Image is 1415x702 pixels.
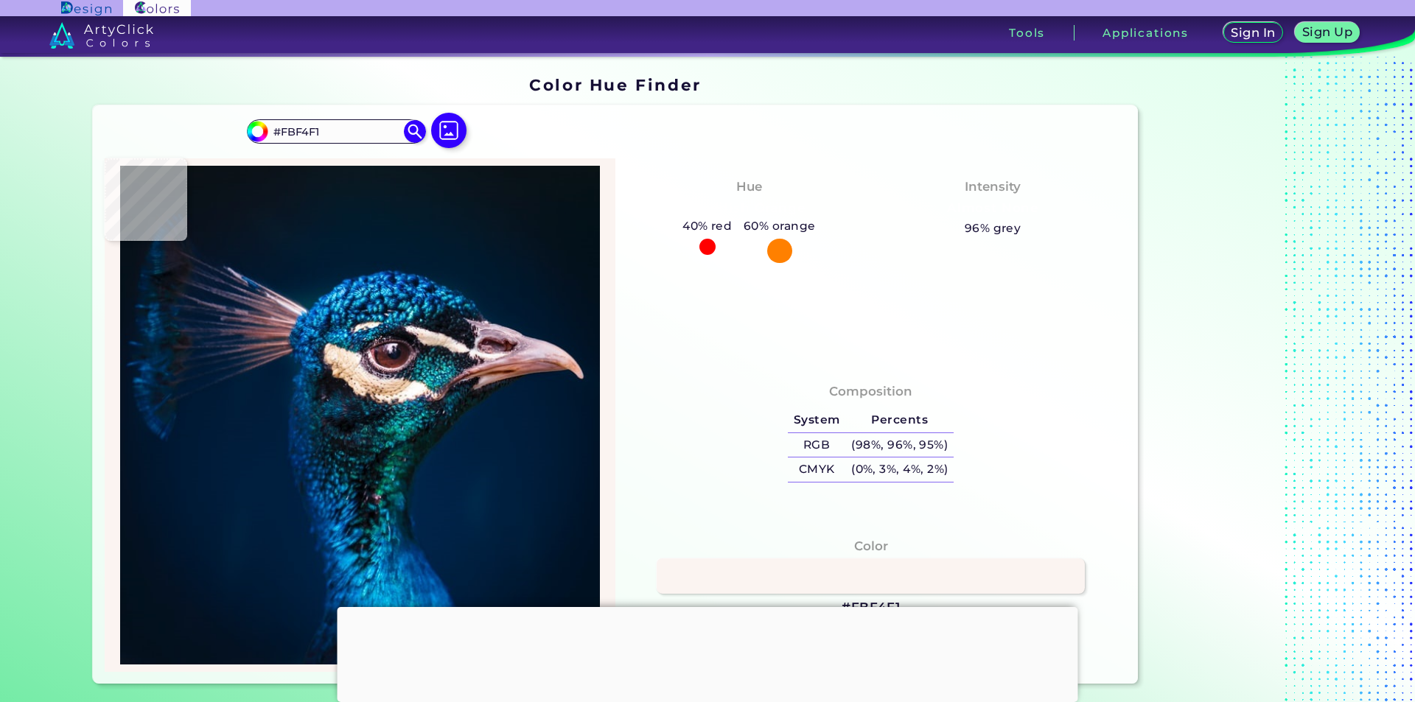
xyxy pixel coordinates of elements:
a: Sign In [1223,23,1283,43]
img: icon picture [431,113,467,148]
img: icon search [404,120,426,142]
h5: 96% grey [965,219,1021,238]
img: img_pavlin.jpg [112,166,608,664]
h3: Reddish Orange [687,200,812,217]
h4: Composition [829,381,912,402]
h3: Tools [1009,27,1045,38]
h5: Sign Up [1302,26,1352,38]
input: type color.. [268,122,405,141]
h3: Applications [1103,27,1189,38]
img: ArtyClick Design logo [61,1,111,15]
h5: Sign In [1231,27,1276,38]
h3: Almost None [941,200,1045,217]
h4: Intensity [965,176,1021,197]
h5: CMYK [788,457,845,482]
iframe: Advertisement [1144,71,1328,689]
h5: (0%, 3%, 4%, 2%) [845,457,954,482]
h3: #FBF4F1 [842,599,901,617]
h5: (98%, 96%, 95%) [845,433,954,457]
h5: 60% orange [738,217,821,236]
h5: Percents [845,408,954,432]
h5: RGB [788,433,845,457]
h4: Hue [736,176,762,197]
a: Sign Up [1296,23,1359,43]
h4: Color [854,536,888,557]
h1: Color Hue Finder [529,74,701,96]
img: logo_artyclick_colors_white.svg [49,22,153,49]
h5: System [788,408,845,432]
h5: 40% red [677,217,738,236]
iframe: Advertisement [338,607,1078,698]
